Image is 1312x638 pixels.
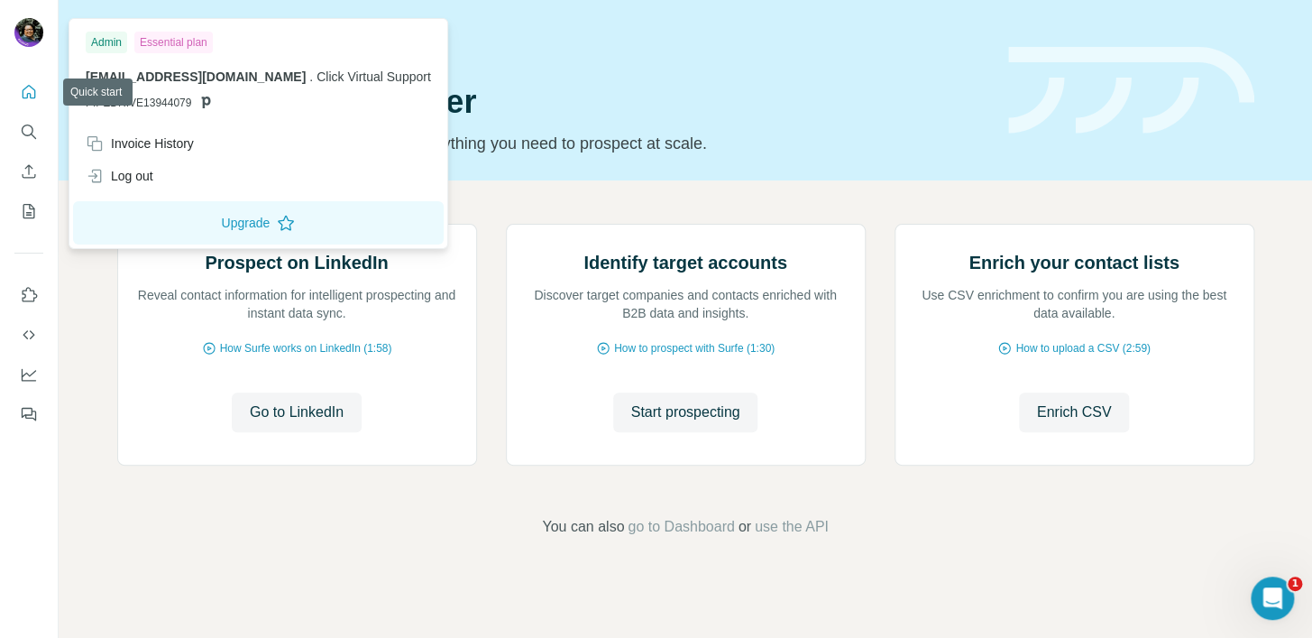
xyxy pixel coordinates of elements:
[86,167,153,185] div: Log out
[205,250,388,275] h2: Prospect on LinkedIn
[250,402,344,423] span: Go to LinkedIn
[309,69,313,84] span: .
[631,402,740,423] span: Start prospecting
[232,393,362,432] button: Go to LinkedIn
[968,250,1179,275] h2: Enrich your contact lists
[1008,47,1254,134] img: banner
[628,516,734,538] button: go to Dashboard
[1015,340,1150,356] span: How to upload a CSV (2:59)
[86,69,306,84] span: [EMAIL_ADDRESS][DOMAIN_NAME]
[73,201,444,245] button: Upgrade
[136,286,458,322] p: Reveal contact information for intelligent prospecting and instant data sync.
[913,286,1235,322] p: Use CSV enrichment to confirm you are using the best data available.
[117,84,986,120] h1: Let’s prospect together
[14,76,43,108] button: Quick start
[86,95,191,111] span: PIPEDRIVE13944079
[317,69,431,84] span: Click Virtual Support
[14,195,43,227] button: My lists
[134,32,213,53] div: Essential plan
[614,340,775,356] span: How to prospect with Surfe (1:30)
[14,319,43,351] button: Use Surfe API
[220,340,392,356] span: How Surfe works on LinkedIn (1:58)
[1251,577,1294,620] iframe: Intercom live chat
[14,279,43,311] button: Use Surfe on LinkedIn
[117,131,986,156] p: Pick your starting point and we’ll provide everything you need to prospect at scale.
[739,516,751,538] span: or
[755,516,829,538] button: use the API
[1019,393,1130,432] button: Enrich CSV
[14,116,43,148] button: Search
[14,358,43,391] button: Dashboard
[86,134,194,153] div: Invoice History
[1288,577,1302,591] span: 1
[583,250,787,275] h2: Identify target accounts
[525,286,847,322] p: Discover target companies and contacts enriched with B2B data and insights.
[14,398,43,430] button: Feedback
[14,18,43,47] img: Avatar
[14,155,43,188] button: Enrich CSV
[542,516,624,538] span: You can also
[1037,402,1112,423] span: Enrich CSV
[613,393,758,432] button: Start prospecting
[86,32,127,53] div: Admin
[117,33,986,51] div: Quick start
